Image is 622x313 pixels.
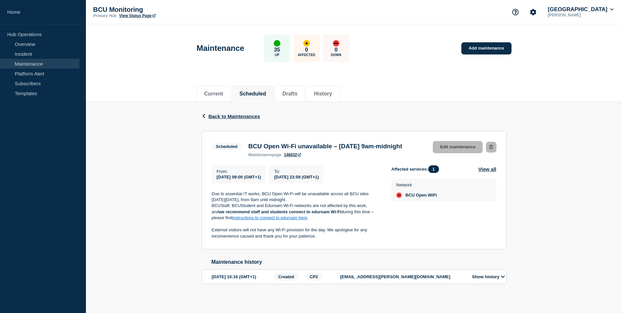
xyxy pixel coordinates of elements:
span: Back to Maintenances [209,114,260,119]
button: Show history [470,274,507,280]
span: [DATE] 09:00 (GMT+1) [217,175,261,179]
div: down [396,193,402,198]
p: 0 [334,47,337,53]
strong: we recommend staff and students connect to eduroam Wi-Fi [219,209,341,214]
div: [DATE] 10:16 (GMT+1) [212,273,272,281]
a: 146832 [284,153,301,157]
p: Affected [298,53,315,57]
button: Support [509,5,522,19]
span: [DATE] 23:59 (GMT+1) [274,175,319,179]
div: up [274,40,280,47]
span: 1 [428,165,439,173]
p: Network [396,182,437,187]
p: page [248,153,281,157]
button: Back to Maintenances [202,114,260,119]
p: BCUStaff, BCUStudent and Eduroam Wi-Fi networks are not affected by this work, and during this ti... [212,203,381,221]
span: maintenance [248,153,272,157]
p: Primary Hub [93,13,116,18]
span: Affected services: [391,165,442,173]
div: affected [303,40,310,47]
a: View Status Page [119,13,155,18]
p: [PERSON_NAME] [547,13,615,17]
button: Drafts [282,91,297,97]
h2: Maintenance history [211,259,507,265]
button: Scheduled [239,91,266,97]
p: From : [217,169,261,174]
p: 35 [274,47,280,53]
span: CP2 [306,273,322,281]
a: Add maintenance [461,42,511,54]
p: External visitors will not have any Wi-Fi provision for the day. We apologise for any inconvenien... [212,227,381,239]
p: BCU Monitoring [93,6,224,13]
a: Edit maintenance [433,141,483,153]
span: BCU Open WiFi [406,193,437,198]
span: Scheduled [212,143,242,150]
button: View all [478,165,496,173]
h1: Maintenance [197,44,244,53]
p: Due to essential IT works, BCU Open Wi-Fi will be unavailable across all BCU sites [DATE][DATE], ... [212,191,381,203]
p: 0 [305,47,308,53]
h3: BCU Open Wi-Fi unavailable – [DATE] 9am-midnight [248,143,402,150]
button: [GEOGRAPHIC_DATA] [547,6,615,13]
button: Current [204,91,223,97]
span: Created [274,273,298,281]
div: down [333,40,339,47]
p: To : [274,169,319,174]
button: History [314,91,332,97]
p: [EMAIL_ADDRESS][PERSON_NAME][DOMAIN_NAME] [340,274,465,279]
p: Down [331,53,341,57]
a: instructions to connect to eduroam here [232,215,307,220]
p: Up [275,53,279,57]
button: Account settings [526,5,540,19]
